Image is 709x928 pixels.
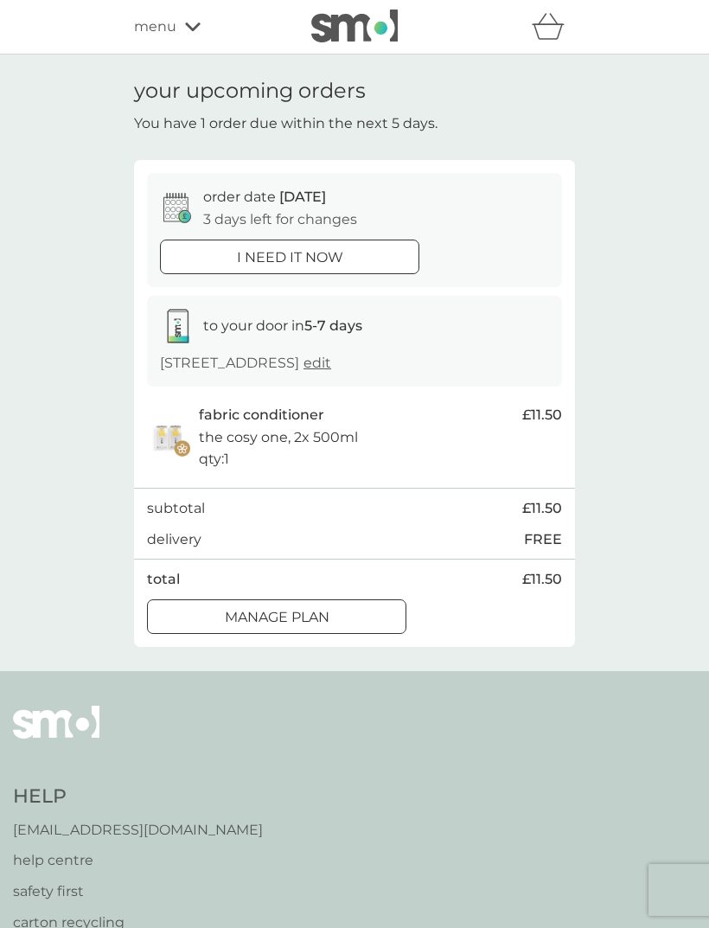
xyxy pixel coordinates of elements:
[203,186,326,208] p: order date
[311,10,398,42] img: smol
[303,355,331,371] a: edit
[134,79,366,104] h1: your upcoming orders
[134,16,176,38] span: menu
[522,497,562,520] span: £11.50
[13,784,263,810] h4: Help
[13,819,263,842] a: [EMAIL_ADDRESS][DOMAIN_NAME]
[304,317,362,334] strong: 5-7 days
[147,497,205,520] p: subtotal
[203,317,362,334] span: to your door in
[225,606,329,629] p: Manage plan
[13,880,263,903] a: safety first
[147,599,406,634] button: Manage plan
[199,404,324,426] p: fabric conditioner
[199,448,229,470] p: qty : 1
[147,528,201,551] p: delivery
[279,189,326,205] span: [DATE]
[203,208,357,231] p: 3 days left for changes
[134,112,438,135] p: You have 1 order due within the next 5 days.
[13,706,99,765] img: smol
[532,10,575,44] div: basket
[160,240,419,274] button: i need it now
[13,849,263,872] a: help centre
[524,528,562,551] p: FREE
[199,426,358,449] p: the cosy one, 2x 500ml
[522,568,562,591] span: £11.50
[147,568,180,591] p: total
[522,404,562,426] span: £11.50
[237,246,343,269] p: i need it now
[160,352,331,374] p: [STREET_ADDRESS]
